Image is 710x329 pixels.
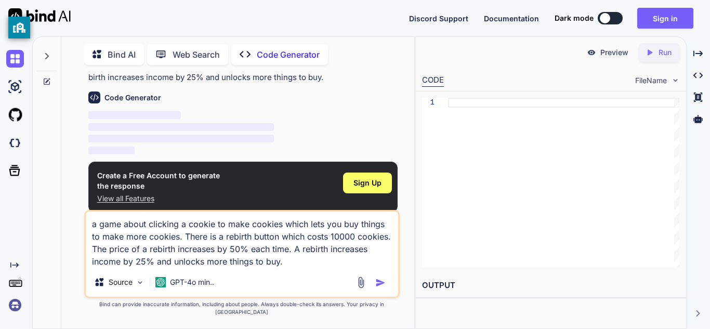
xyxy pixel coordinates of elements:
textarea: a game about clicking a cookie to make cookies which lets you buy things to make more cookies. Th... [86,212,398,268]
button: privacy banner [8,17,30,38]
p: Run [659,47,672,58]
span: ‌ [88,123,274,131]
img: icon [375,278,386,288]
div: 1 [422,98,435,108]
img: attachment [355,277,367,288]
p: Preview [600,47,628,58]
img: chat [6,50,24,68]
button: Documentation [484,13,539,24]
span: Dark mode [555,13,594,23]
button: Discord Support [409,13,468,24]
p: Bind can provide inaccurate information, including about people. Always double-check its answers.... [84,300,400,316]
img: githubLight [6,106,24,124]
span: ‌ [88,111,181,119]
span: ‌ [88,147,135,154]
span: Discord Support [409,14,468,23]
p: GPT-4o min.. [170,277,214,287]
img: GPT-4o mini [155,277,166,287]
span: FileName [635,75,667,86]
h2: OUTPUT [416,273,686,298]
p: Bind AI [108,48,136,61]
p: Code Generator [257,48,320,61]
span: Sign Up [353,178,382,188]
img: Bind AI [8,8,71,24]
p: View all Features [97,193,220,204]
p: Source [109,277,133,287]
span: ‌ [88,135,274,142]
div: CODE [422,74,444,87]
img: Pick Models [136,278,144,287]
p: Web Search [173,48,220,61]
h1: Create a Free Account to generate the response [97,170,220,191]
h6: Code Generator [104,93,161,103]
button: Sign in [637,8,693,29]
img: signin [6,296,24,314]
img: preview [587,48,596,57]
img: darkCloudIdeIcon [6,134,24,152]
span: Documentation [484,14,539,23]
img: ai-studio [6,78,24,96]
img: chevron down [671,76,680,85]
